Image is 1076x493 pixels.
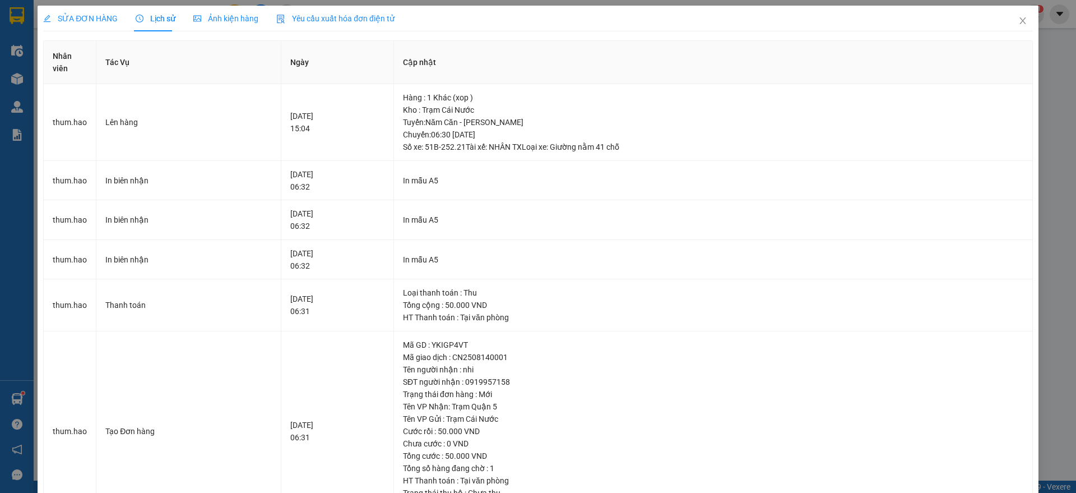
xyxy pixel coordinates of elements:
div: Tổng số hàng đang chờ : 1 [403,462,1023,474]
div: Loại thanh toán : Thu [403,287,1023,299]
div: Cước rồi : 50.000 VND [403,425,1023,437]
img: icon [276,15,285,24]
div: Tên người nhận : nhi [403,363,1023,376]
div: In mẫu A5 [403,254,1023,266]
div: Kho : Trạm Cái Nước [403,104,1023,116]
div: [DATE] 06:31 [290,419,384,444]
div: Tổng cộng : 50.000 VND [403,299,1023,311]
div: [DATE] 15:04 [290,110,384,135]
button: Close [1007,6,1038,37]
span: Lịch sử [136,14,175,23]
span: SỬA ĐƠN HÀNG [43,14,118,23]
div: [DATE] 06:32 [290,247,384,272]
span: close [1018,16,1027,25]
div: Mã giao dịch : CN2508140001 [403,351,1023,363]
td: thum.hao [44,84,96,161]
div: Tổng cước : 50.000 VND [403,450,1023,462]
div: Tên VP Gửi : Trạm Cái Nước [403,413,1023,425]
span: clock-circle [136,15,143,22]
div: SĐT người nhận : 0919957158 [403,376,1023,388]
td: thum.hao [44,200,96,240]
span: edit [43,15,51,22]
div: [DATE] 06:31 [290,293,384,317]
td: thum.hao [44,161,96,201]
div: In mẫu A5 [403,174,1023,187]
div: [DATE] 06:32 [290,208,384,232]
div: In biên nhận [105,214,271,226]
div: Chưa cước : 0 VND [403,437,1023,450]
div: HT Thanh toán : Tại văn phòng [403,311,1023,324]
th: Cập nhật [394,41,1033,84]
th: Tác Vụ [96,41,281,84]
div: In mẫu A5 [403,214,1023,226]
div: Trạng thái đơn hàng : Mới [403,388,1023,400]
div: Tạo Đơn hàng [105,425,271,437]
th: Ngày [281,41,394,84]
span: Yêu cầu xuất hóa đơn điện tử [276,14,395,23]
th: Nhân viên [44,41,96,84]
span: Ảnh kiện hàng [193,14,258,23]
td: thum.hao [44,240,96,280]
span: picture [193,15,201,22]
div: Mã GD : YKIGP4VT [403,339,1023,351]
div: Thanh toán [105,299,271,311]
div: Tuyến : Năm Căn - [PERSON_NAME] Chuyến: 06:30 [DATE] Số xe: 51B-252.21 Tài xế: NHÂN TX Loại xe: G... [403,116,1023,153]
div: Lên hàng [105,116,271,128]
div: Hàng : 1 Khác (xop ) [403,91,1023,104]
div: In biên nhận [105,174,271,187]
div: Tên VP Nhận: Trạm Quận 5 [403,400,1023,413]
div: In biên nhận [105,254,271,266]
div: HT Thanh toán : Tại văn phòng [403,474,1023,487]
div: [DATE] 06:32 [290,168,384,193]
td: thum.hao [44,279,96,331]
